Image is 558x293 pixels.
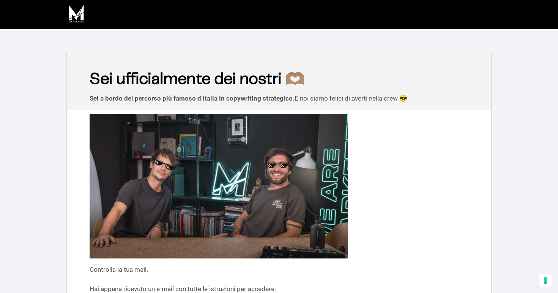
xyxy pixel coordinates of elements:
span: Hai appena ricevuto un e-mail con tutte le istruzioni per accedere. [90,285,276,293]
b: Sei ufficialmente dei nostri 🫶🏽 [90,72,305,87]
button: Le tue preferenze relative al consenso per le tecnologie di tracciamento [539,274,552,287]
span: E noi siamo felici di averti nella crew 😎 [295,95,407,102]
iframe: Customerly Messenger Launcher [6,263,29,286]
b: Sei a bordo del percorso più famoso d’Italia in copywriting strategico. [90,95,295,102]
span: Controlla la tua mail. [90,266,148,273]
